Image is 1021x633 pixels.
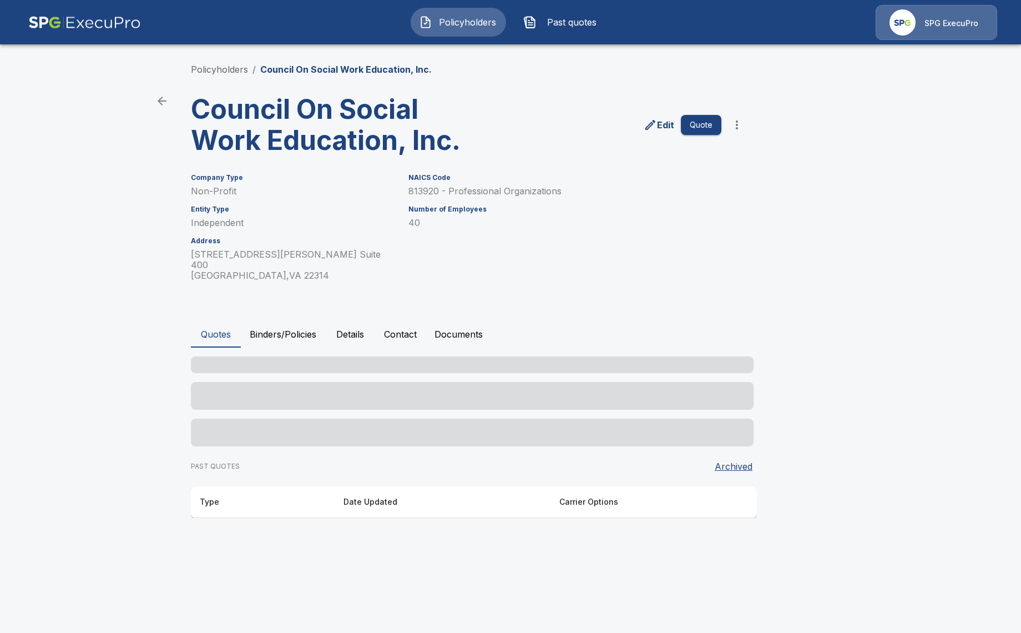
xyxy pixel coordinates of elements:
th: Date Updated [335,486,550,518]
h3: Council On Social Work Education, Inc. [191,94,465,156]
img: Policyholders Icon [419,16,432,29]
table: responsive table [191,486,757,518]
h6: Number of Employees [408,205,721,213]
button: Contact [375,321,426,348]
button: more [726,114,748,136]
h6: Address [191,237,395,245]
a: Agency IconSPG ExecuPro [876,5,997,40]
h6: Entity Type [191,205,395,213]
button: Details [325,321,375,348]
img: AA Logo [28,5,141,40]
a: edit [641,116,676,134]
p: Non-Profit [191,186,395,197]
p: Council On Social Work Education, Inc. [260,63,432,76]
th: Carrier Options [550,486,719,518]
img: Past quotes Icon [523,16,537,29]
div: policyholder tabs [191,321,830,348]
button: Archived [710,455,757,478]
h6: Company Type [191,174,395,182]
h6: NAICS Code [408,174,721,182]
p: Independent [191,218,395,228]
p: 40 [408,218,721,228]
button: Documents [426,321,492,348]
img: Agency Icon [889,9,916,36]
span: Past quotes [541,16,602,29]
a: Policyholders [191,64,248,75]
span: Policyholders [437,16,498,29]
a: back [151,90,173,112]
p: [STREET_ADDRESS][PERSON_NAME] Suite 400 [GEOGRAPHIC_DATA] , VA 22314 [191,249,395,281]
button: Policyholders IconPolicyholders [411,8,506,37]
th: Type [191,486,335,518]
button: Past quotes IconPast quotes [515,8,610,37]
p: Edit [657,118,674,132]
nav: breadcrumb [191,63,432,76]
li: / [252,63,256,76]
button: Quote [681,115,721,135]
button: Binders/Policies [241,321,325,348]
button: Quotes [191,321,241,348]
p: PAST QUOTES [191,461,240,471]
p: SPG ExecuPro [924,18,978,29]
p: 813920 - Professional Organizations [408,186,721,197]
